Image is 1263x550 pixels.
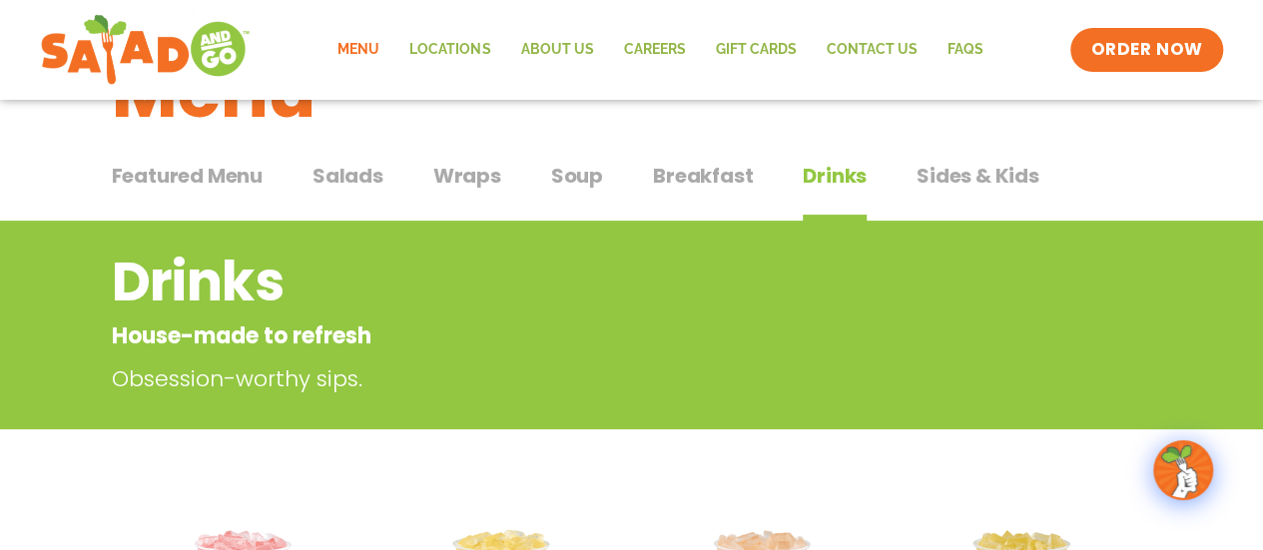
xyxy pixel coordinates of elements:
span: Drinks [803,161,867,191]
a: Careers [608,27,700,73]
span: Salads [313,161,383,191]
a: FAQs [932,27,997,73]
a: Locations [394,27,505,73]
span: Soup [551,161,603,191]
h2: Drinks [112,242,991,322]
a: About Us [505,27,608,73]
a: GIFT CARDS [700,27,811,73]
span: Breakfast [653,161,753,191]
a: ORDER NOW [1070,28,1222,72]
div: Tabbed content [112,154,1152,222]
p: House-made to refresh [112,319,991,352]
img: wpChatIcon [1155,442,1211,498]
a: Menu [322,27,394,73]
span: Featured Menu [112,161,263,191]
span: Wraps [433,161,501,191]
span: ORDER NOW [1090,38,1202,62]
nav: Menu [322,27,997,73]
img: new-SAG-logo-768×292 [40,10,251,90]
span: Sides & Kids [917,161,1039,191]
a: Contact Us [811,27,932,73]
p: Obsession-worthy sips. [112,362,1000,395]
